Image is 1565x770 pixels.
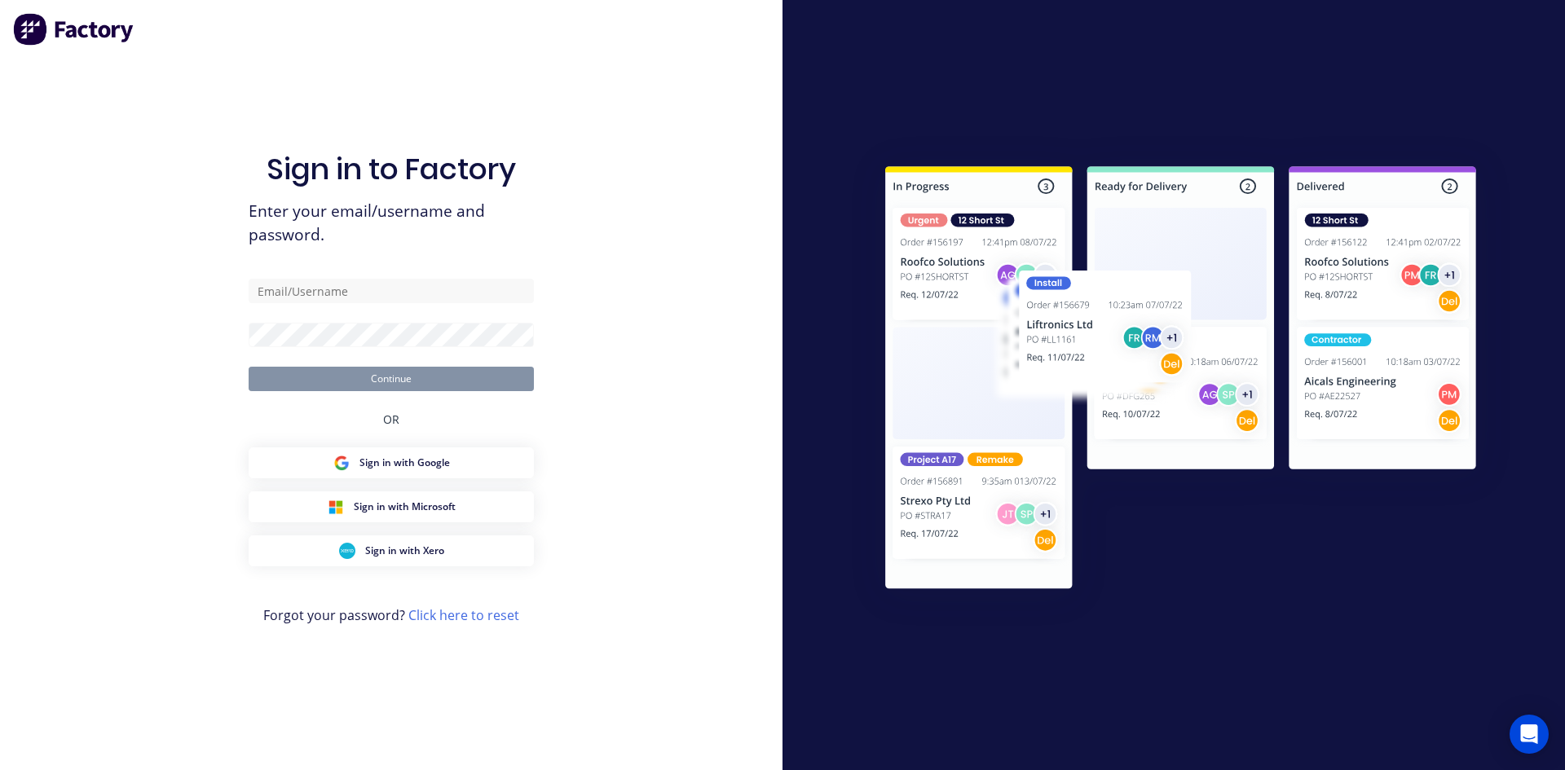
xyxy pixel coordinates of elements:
h1: Sign in to Factory [267,152,516,187]
div: OR [383,391,399,447]
button: Continue [249,367,534,391]
img: Microsoft Sign in [328,499,344,515]
button: Microsoft Sign inSign in with Microsoft [249,491,534,522]
button: Google Sign inSign in with Google [249,447,534,478]
button: Xero Sign inSign in with Xero [249,535,534,566]
span: Sign in with Google [359,455,450,470]
span: Forgot your password? [263,605,519,625]
img: Xero Sign in [339,543,355,559]
a: Click here to reset [408,606,519,624]
span: Sign in with Xero [365,543,444,558]
input: Email/Username [249,279,534,303]
img: Sign in [849,134,1512,627]
img: Factory [13,13,135,46]
img: Google Sign in [333,455,350,471]
div: Open Intercom Messenger [1510,715,1549,754]
span: Sign in with Microsoft [354,499,456,514]
span: Enter your email/username and password. [249,200,534,247]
